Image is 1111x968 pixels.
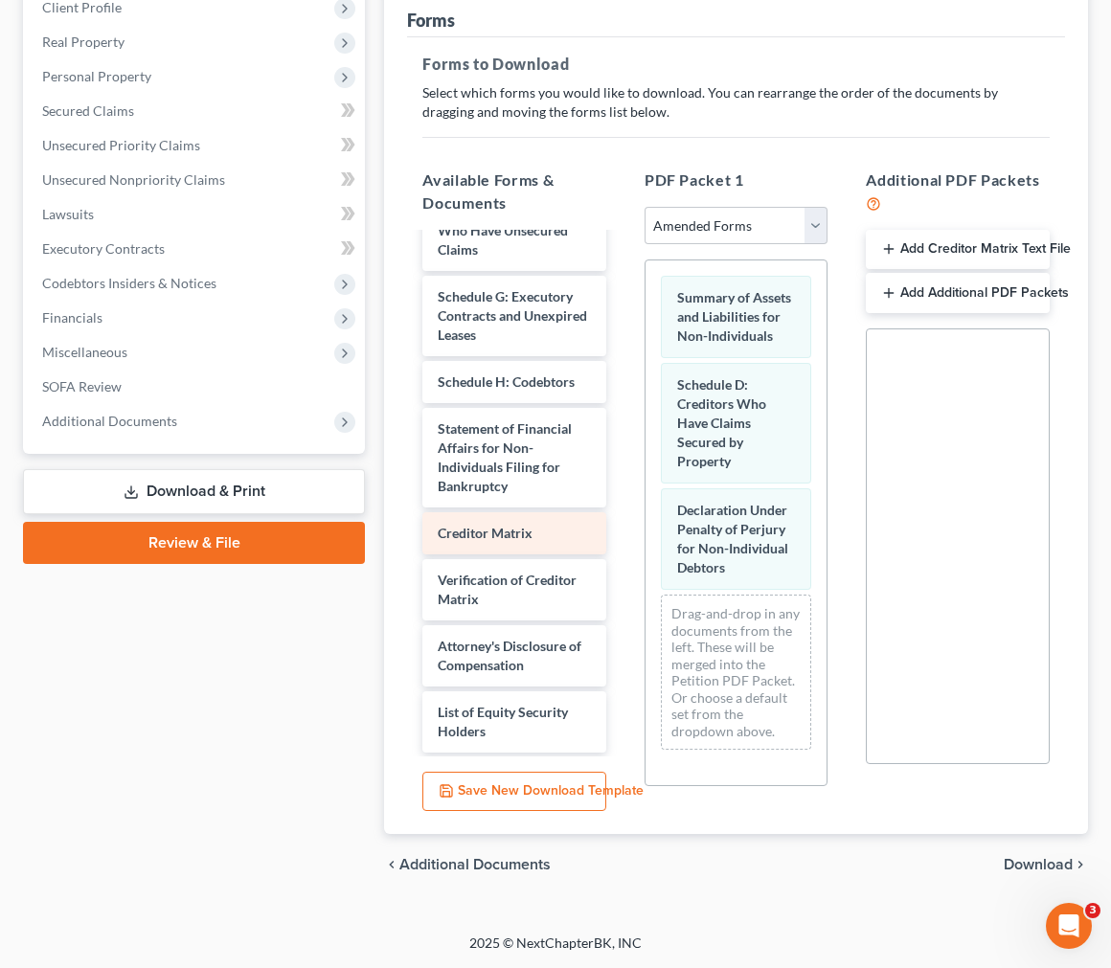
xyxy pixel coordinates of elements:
[438,288,587,343] span: Schedule G: Executory Contracts and Unexpired Leases
[422,83,1050,122] p: Select which forms you would like to download. You can rearrange the order of the documents by dr...
[661,595,812,750] div: Drag-and-drop in any documents from the left. These will be merged into the Petition PDF Packet. ...
[677,502,788,575] span: Declaration Under Penalty of Perjury for Non-Individual Debtors
[27,128,365,163] a: Unsecured Priority Claims
[96,934,1015,968] div: 2025 © NextChapterBK, INC
[438,704,568,739] span: List of Equity Security Holders
[42,34,125,50] span: Real Property
[27,370,365,404] a: SOFA Review
[42,275,216,291] span: Codebtors Insiders & Notices
[42,413,177,429] span: Additional Documents
[27,94,365,128] a: Secured Claims
[42,68,151,84] span: Personal Property
[27,232,365,266] a: Executory Contracts
[866,169,1050,214] h5: Additional PDF Packets
[438,638,581,673] span: Attorney's Disclosure of Compensation
[422,169,606,214] h5: Available Forms & Documents
[384,857,551,872] a: chevron_left Additional Documents
[677,376,766,469] span: Schedule D: Creditors Who Have Claims Secured by Property
[23,522,365,564] a: Review & File
[27,163,365,197] a: Unsecured Nonpriority Claims
[23,469,365,514] a: Download & Print
[866,230,1050,270] button: Add Creditor Matrix Text File
[438,373,575,390] span: Schedule H: Codebtors
[866,273,1050,313] button: Add Additional PDF Packets
[42,102,134,119] span: Secured Claims
[42,171,225,188] span: Unsecured Nonpriority Claims
[438,203,578,258] span: Schedule E/F: Creditors Who Have Unsecured Claims
[42,137,200,153] span: Unsecured Priority Claims
[1004,857,1088,872] button: Download chevron_right
[42,378,122,394] span: SOFA Review
[677,289,791,344] span: Summary of Assets and Liabilities for Non-Individuals
[42,206,94,222] span: Lawsuits
[438,572,577,607] span: Verification of Creditor Matrix
[1004,857,1073,872] span: Download
[645,169,828,191] h5: PDF Packet 1
[438,525,533,541] span: Creditor Matrix
[407,9,455,32] div: Forms
[27,197,365,232] a: Lawsuits
[399,857,551,872] span: Additional Documents
[42,309,102,326] span: Financials
[42,240,165,257] span: Executory Contracts
[1046,903,1092,949] iframe: Intercom live chat
[42,344,127,360] span: Miscellaneous
[1073,857,1088,872] i: chevron_right
[384,857,399,872] i: chevron_left
[422,772,606,812] button: Save New Download Template
[438,420,572,494] span: Statement of Financial Affairs for Non-Individuals Filing for Bankruptcy
[422,53,1050,76] h5: Forms to Download
[1085,903,1100,918] span: 3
